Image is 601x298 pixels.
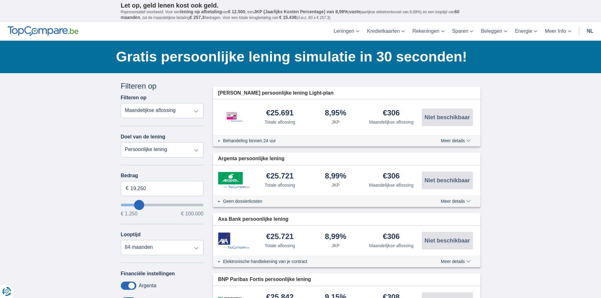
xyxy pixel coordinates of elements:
button: Meer details [436,259,475,264]
img: TopCompare [8,26,79,36]
a: Leningen [330,22,363,41]
span: € 12.500 [228,9,245,14]
span: € 257,3 [190,15,204,20]
span: € 15.438 [279,15,297,20]
button: Niet beschikbaar [422,172,473,189]
img: product.pl.alt Axa Bank [218,232,250,249]
button: Niet beschikbaar [422,232,473,249]
div: JKP [332,242,340,249]
span: Niet beschikbaar [424,238,470,243]
p: Let op, geld lenen kost ook geld. [121,2,480,9]
span: vaste [349,9,361,14]
div: Maandelijkse aflossing [369,119,414,125]
span: lening op afbetaling [180,9,222,14]
span: [PERSON_NAME] persoonlijke lening Light-plan [218,90,333,97]
span: Niet beschikbaar [424,114,470,120]
div: 8,99% [325,233,346,241]
div: Totale aflossing [265,182,295,188]
div: Maandelijkse aflossing [369,242,414,249]
a: Beleggen [477,22,511,41]
div: Totale aflossing [265,119,295,125]
button: Meer details [436,138,475,143]
div: €25.721 [266,233,294,241]
a: Meer Info [541,22,575,41]
div: €25.721 [266,172,294,181]
div: 8,99% [325,172,346,181]
li: Geen dossierkosten [223,198,418,204]
span: Argenta persoonlijke lening [218,155,285,162]
p: Representatief voorbeeld: Voor een van , een ( jaarlijkse debetrentevoet van 8,99%) en een loopti... [121,9,480,20]
label: Bedrag [121,173,204,178]
label: Filteren op [121,95,147,101]
span: 60 maanden [121,9,460,20]
label: Argenta [139,283,156,289]
a: Rekeningen [409,22,448,41]
label: Doel van de lening [121,134,165,140]
button: Meer details [436,199,475,204]
span: Niet beschikbaar [424,178,470,183]
span: € 1.250 [121,211,138,216]
div: Maandelijkse aflossing [369,182,414,188]
span: BNP Paribas Fortis persoonlijke lening [218,276,311,283]
div: Totale aflossing [265,242,295,249]
div: €25.691 [266,109,294,118]
a: nl [583,22,597,41]
span: Meer details [441,199,470,203]
div: €306 [383,172,400,181]
a: Kredietkaarten [363,22,409,41]
div: JKP [332,119,340,125]
div: 8,95% [325,109,346,118]
span: Meer details [441,259,470,264]
li: Behandeling binnen 24 uur [223,137,418,144]
div: €306 [383,109,400,118]
input: wantToBorrow [121,204,204,206]
span: Meer details [441,138,470,143]
li: Elektronische handtekening van je contract [223,258,418,265]
img: product.pl.alt Argenta [218,172,250,188]
div: JKP [332,182,340,188]
img: product.pl.alt Leemans Kredieten [218,106,250,128]
button: Niet beschikbaar [422,108,473,126]
a: Sparen [448,22,477,41]
div: €306 [383,233,400,241]
span: € 100.000 [181,211,203,216]
span: € [126,185,129,192]
a: Energie [511,22,541,41]
div: Filteren op [121,81,204,91]
span: Axa Bank persoonlijke lening [218,216,288,223]
h1: Gratis persoonlijke lening simulatie in 30 seconden! [116,47,480,67]
span: JKP (Jaarlijks Kosten Percentage) van 8,99% [254,9,348,14]
label: Financiële instellingen [121,271,175,277]
label: Looptijd [121,232,141,237]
